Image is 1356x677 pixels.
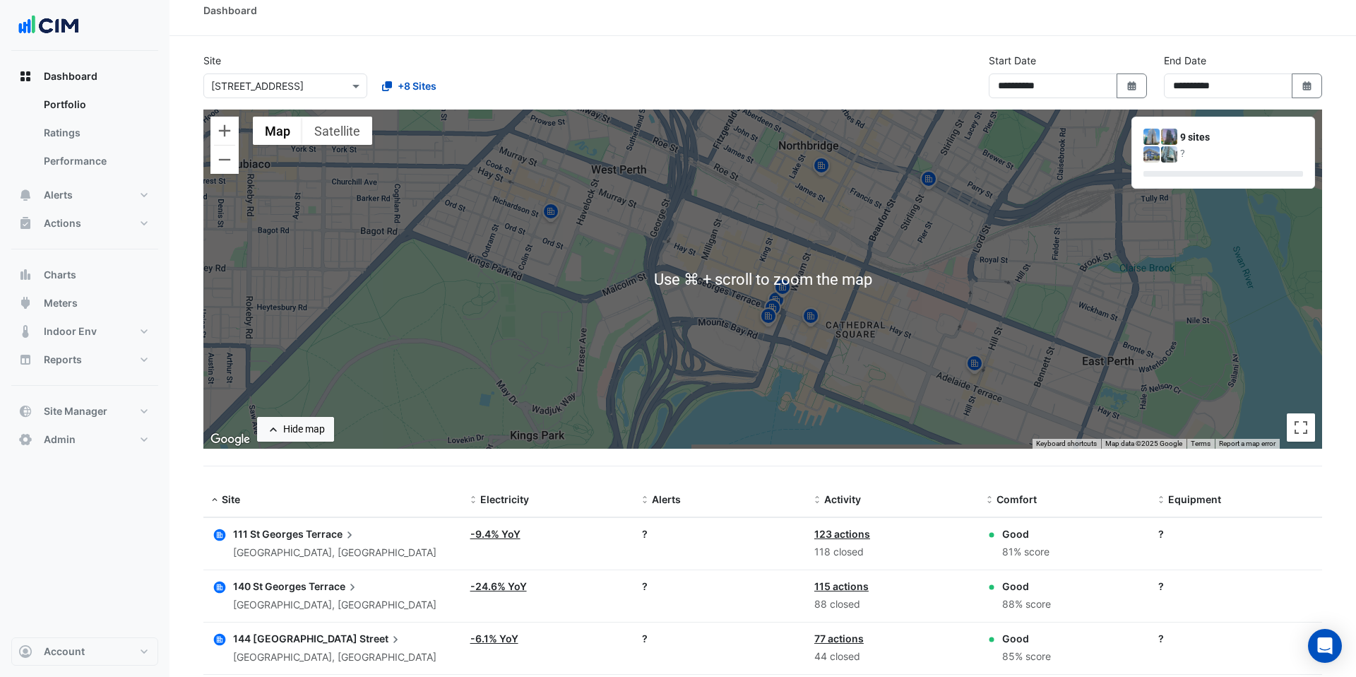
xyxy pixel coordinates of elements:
div: ? [642,631,797,646]
span: Charts [44,268,76,282]
a: Open this area in Google Maps (opens a new window) [207,430,254,449]
div: ? [1158,526,1314,541]
button: Site Manager [11,397,158,425]
a: -9.4% YoY [470,528,521,540]
div: Good [1002,526,1049,541]
span: Street [359,631,403,647]
span: Site [222,493,240,505]
div: ? [642,526,797,541]
div: 81% score [1002,544,1049,560]
img: site-pin.svg [540,201,562,226]
a: Portfolio [32,90,158,119]
span: Electricity [480,493,529,505]
div: ? [1158,579,1314,594]
div: 85% score [1002,649,1051,665]
img: site-pin.svg [963,353,986,378]
span: Reports [44,353,82,367]
label: Site [203,53,221,68]
button: Show satellite imagery [302,117,372,145]
button: Admin [11,425,158,454]
img: site-pin.svg [761,298,784,322]
div: 88 closed [814,596,970,613]
button: Actions [11,209,158,237]
button: Hide map [257,417,334,442]
div: 88% score [1002,596,1051,613]
fa-icon: Select Date [1301,80,1314,92]
span: Actions [44,216,81,230]
button: Reports [11,346,158,374]
span: Site Manager [44,404,107,418]
span: Account [44,644,85,659]
button: Zoom out [210,146,239,174]
div: Dashboard [11,90,158,181]
span: Indoor Env [44,324,97,338]
button: Alerts [11,181,158,209]
div: Dashboard [203,3,257,18]
div: Hide map [283,422,325,437]
a: 115 actions [814,580,869,592]
div: ? [1180,146,1303,161]
app-icon: Charts [18,268,32,282]
img: 111 St Georges Terrace [1143,129,1160,145]
img: 144 Stirling Street [1143,146,1160,163]
app-icon: Meters [18,296,32,310]
app-icon: Reports [18,353,32,367]
img: Google [207,430,254,449]
span: Dashboard [44,69,97,83]
label: End Date [1164,53,1206,68]
span: Alerts [652,493,681,505]
button: Zoom in [210,117,239,145]
a: Ratings [32,119,158,147]
button: Toggle fullscreen view [1287,413,1315,442]
div: 44 closed [814,649,970,665]
img: site-pin.svg [810,155,833,180]
span: Comfort [997,493,1037,505]
app-icon: Indoor Env [18,324,32,338]
app-icon: Admin [18,432,32,447]
div: Good [1002,631,1051,646]
a: Performance [32,147,158,175]
button: Show street map [253,117,302,145]
button: Charts [11,261,158,289]
a: Terms (opens in new tab) [1191,440,1211,447]
app-icon: Site Manager [18,404,32,418]
span: 140 St Georges [233,580,307,592]
img: 140 St Georges Terrace [1161,129,1177,145]
span: Terrace [306,526,357,542]
div: [GEOGRAPHIC_DATA], [GEOGRAPHIC_DATA] [233,649,436,666]
div: ? [1158,631,1314,646]
a: 123 actions [814,528,870,540]
img: site-pin.svg [757,306,780,331]
span: 111 St Georges [233,528,304,540]
a: 77 actions [814,632,864,644]
img: site-pin.svg [917,169,940,194]
div: Open Intercom Messenger [1308,629,1342,663]
div: 9 sites [1180,130,1303,145]
img: site-pin.svg [771,277,794,302]
app-icon: Dashboard [18,69,32,83]
span: Terrace [309,579,359,594]
fa-icon: Select Date [1126,80,1138,92]
span: 144 [GEOGRAPHIC_DATA] [233,632,357,644]
img: site-pin.svg [765,290,787,314]
img: Company Logo [17,11,81,40]
span: Admin [44,432,76,447]
span: Equipment [1168,493,1221,505]
a: Report a map error [1219,440,1275,447]
a: -6.1% YoY [470,632,518,644]
span: Meters [44,296,78,310]
div: Good [1002,579,1051,594]
button: Indoor Env [11,317,158,346]
app-icon: Alerts [18,188,32,202]
label: Start Date [989,53,1036,68]
span: Alerts [44,188,73,202]
div: [GEOGRAPHIC_DATA], [GEOGRAPHIC_DATA] [233,545,436,561]
div: ? [642,579,797,594]
span: +8 Sites [398,78,436,93]
span: Map data ©2025 Google [1105,440,1182,447]
span: Activity [824,493,861,505]
button: Keyboard shortcuts [1036,439,1097,449]
img: 15-17 William Street [1161,146,1177,163]
a: -24.6% YoY [470,580,527,592]
div: 118 closed [814,544,970,560]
